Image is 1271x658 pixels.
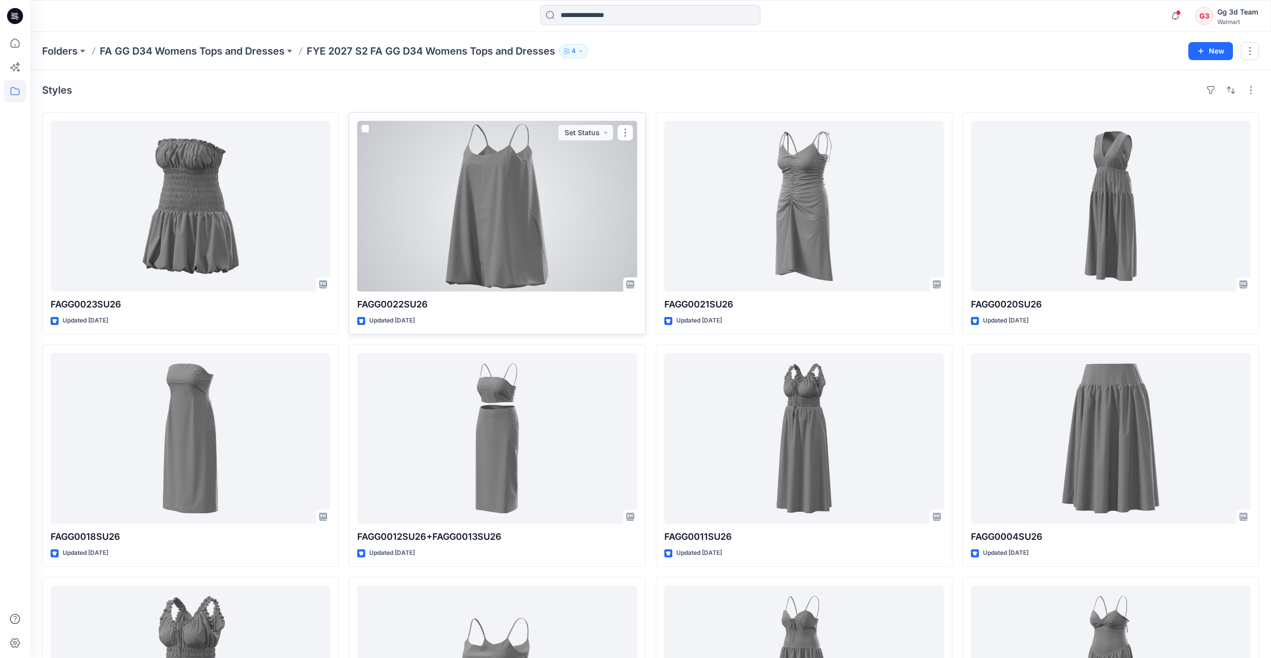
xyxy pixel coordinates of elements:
button: New [1188,42,1233,60]
p: FYE 2027 S2 FA GG D34 Womens Tops and Dresses [307,44,555,58]
a: FAGG0004SU26 [971,353,1250,524]
a: FAGG0020SU26 [971,121,1250,291]
p: 4 [572,46,576,57]
a: FAGG0011SU26 [664,353,944,524]
p: Updated [DATE] [369,548,415,558]
a: FA GG D34 Womens Tops and Dresses [100,44,285,58]
div: Gg 3d Team [1217,6,1258,18]
button: 4 [559,44,588,58]
p: Updated [DATE] [983,315,1029,326]
p: FAGG0021SU26 [664,297,944,311]
p: FAGG0020SU26 [971,297,1250,311]
p: FAGG0004SU26 [971,530,1250,544]
a: FAGG0022SU26 [357,121,637,291]
a: FAGG0021SU26 [664,121,944,291]
a: Folders [42,44,78,58]
a: FAGG0023SU26 [51,121,330,291]
p: FAGG0018SU26 [51,530,330,544]
div: Walmart [1217,18,1258,26]
h4: Styles [42,84,72,96]
p: FAGG0012SU26+FAGG0013SU26 [357,530,637,544]
p: Updated [DATE] [676,315,722,326]
div: G3 [1195,7,1213,25]
p: Updated [DATE] [983,548,1029,558]
p: FAGG0011SU26 [664,530,944,544]
a: FAGG0018SU26 [51,353,330,524]
p: FAGG0023SU26 [51,297,330,311]
p: Updated [DATE] [676,548,722,558]
a: FAGG0012SU26+FAGG0013SU26 [357,353,637,524]
p: Updated [DATE] [63,548,108,558]
p: Updated [DATE] [369,315,415,326]
p: Updated [DATE] [63,315,108,326]
p: FAGG0022SU26 [357,297,637,311]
